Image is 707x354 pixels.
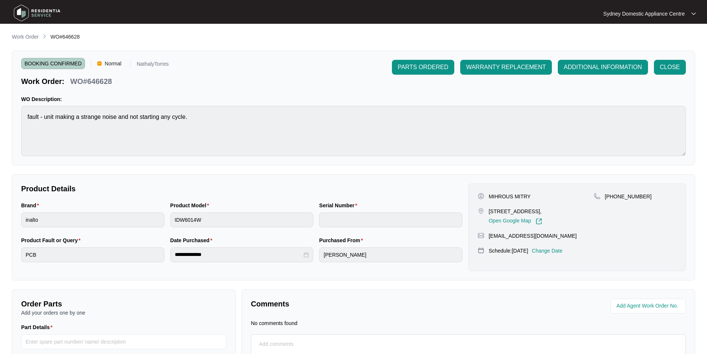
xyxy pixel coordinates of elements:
[478,247,484,254] img: map-pin
[21,184,462,194] p: Product Details
[42,33,48,39] img: chevron-right
[21,212,164,227] input: Brand
[616,302,681,311] input: Add Agent Work Order No.
[594,193,600,199] img: map-pin
[654,60,686,75] button: CLOSE
[170,237,215,244] label: Date Purchased
[478,208,484,214] img: map-pin
[21,324,56,331] label: Part Details
[97,61,102,66] img: Vercel Logo
[21,58,85,69] span: BOOKING CONFIRMED
[11,2,63,24] img: residentia service logo
[691,12,696,16] img: dropdown arrow
[21,247,164,262] input: Product Fault or Query
[558,60,648,75] button: ADDITIONAL INFORMATION
[392,60,454,75] button: PARTS ORDERED
[170,212,314,227] input: Product Model
[564,63,642,72] span: ADDITIONAL INFORMATION
[21,309,226,316] p: Add your orders one by one
[251,319,297,327] p: No comments found
[460,60,552,75] button: WARRANTY REPLACEMENT
[102,58,124,69] span: Normal
[10,33,40,41] a: Work Order
[489,208,542,215] p: [STREET_ADDRESS],
[50,34,80,40] span: WO#646628
[478,193,484,199] img: user-pin
[137,61,168,69] p: NathalyTorres
[536,218,542,225] img: Link-External
[660,63,680,72] span: CLOSE
[251,299,463,309] p: Comments
[489,232,577,240] p: [EMAIL_ADDRESS][DOMAIN_NAME]
[319,247,462,262] input: Purchased From
[478,232,484,239] img: map-pin
[70,76,112,87] p: WO#646628
[319,202,360,209] label: Serial Number
[21,95,686,103] p: WO Description:
[605,193,652,200] p: [PHONE_NUMBER]
[319,212,462,227] input: Serial Number
[170,202,212,209] label: Product Model
[21,202,42,209] label: Brand
[319,237,366,244] label: Purchased From
[21,76,64,87] p: Work Order:
[489,193,531,200] p: MIHROUS MITRY
[21,106,686,156] textarea: fault - unit making a strange noise and not starting any cycle.
[175,251,302,259] input: Date Purchased
[489,218,542,225] a: Open Google Map
[21,237,84,244] label: Product Fault or Query
[532,247,563,254] p: Change Date
[12,33,39,40] p: Work Order
[398,63,448,72] span: PARTS ORDERED
[21,299,226,309] p: Order Parts
[603,10,685,17] p: Sydney Domestic Appliance Centre
[466,63,546,72] span: WARRANTY REPLACEMENT
[489,247,528,254] p: Schedule: [DATE]
[21,334,226,349] input: Part Details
